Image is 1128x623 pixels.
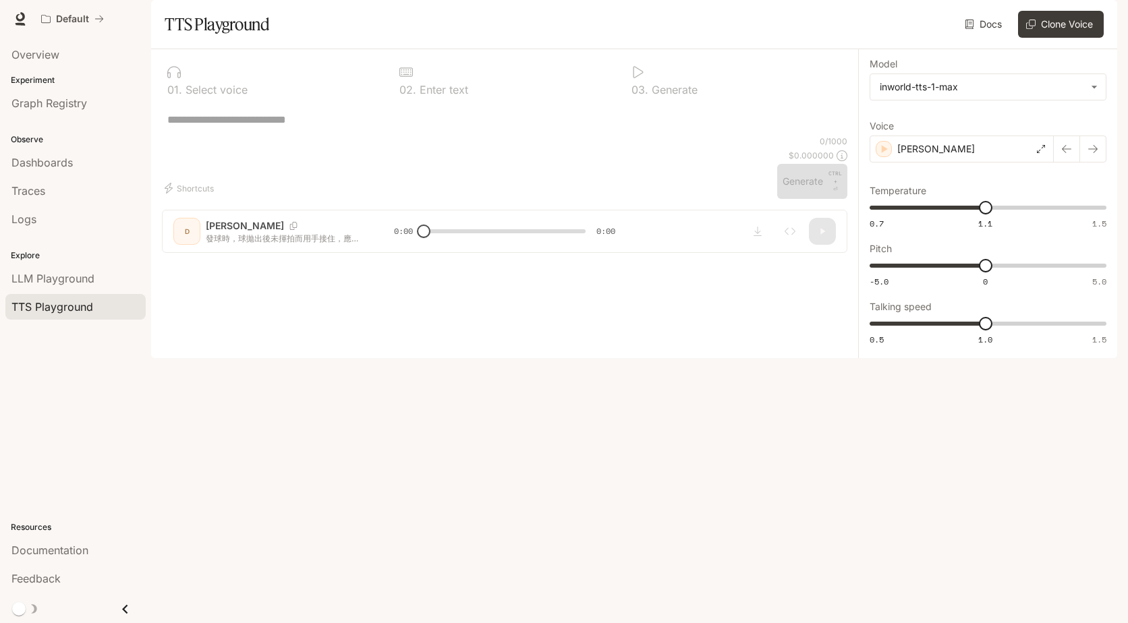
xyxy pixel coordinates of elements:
[1092,276,1106,287] span: 5.0
[1018,11,1104,38] button: Clone Voice
[648,84,698,95] p: Generate
[870,218,884,229] span: 0.7
[820,136,847,147] p: 0 / 1000
[870,74,1106,100] div: inworld-tts-1-max
[983,276,988,287] span: 0
[978,218,992,229] span: 1.1
[167,84,182,95] p: 0 1 .
[1092,218,1106,229] span: 1.5
[56,13,89,25] p: Default
[870,186,926,196] p: Temperature
[870,121,894,131] p: Voice
[162,177,219,199] button: Shortcuts
[870,244,892,254] p: Pitch
[399,84,416,95] p: 0 2 .
[182,84,248,95] p: Select voice
[880,80,1084,94] div: inworld-tts-1-max
[897,142,975,156] p: [PERSON_NAME]
[962,11,1007,38] a: Docs
[789,150,834,161] p: $ 0.000000
[165,11,269,38] h1: TTS Playground
[870,334,884,345] span: 0.5
[870,276,889,287] span: -5.0
[870,302,932,311] p: Talking speed
[631,84,648,95] p: 0 3 .
[416,84,468,95] p: Enter text
[870,59,897,69] p: Model
[978,334,992,345] span: 1.0
[35,5,110,32] button: All workspaces
[1092,334,1106,345] span: 1.5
